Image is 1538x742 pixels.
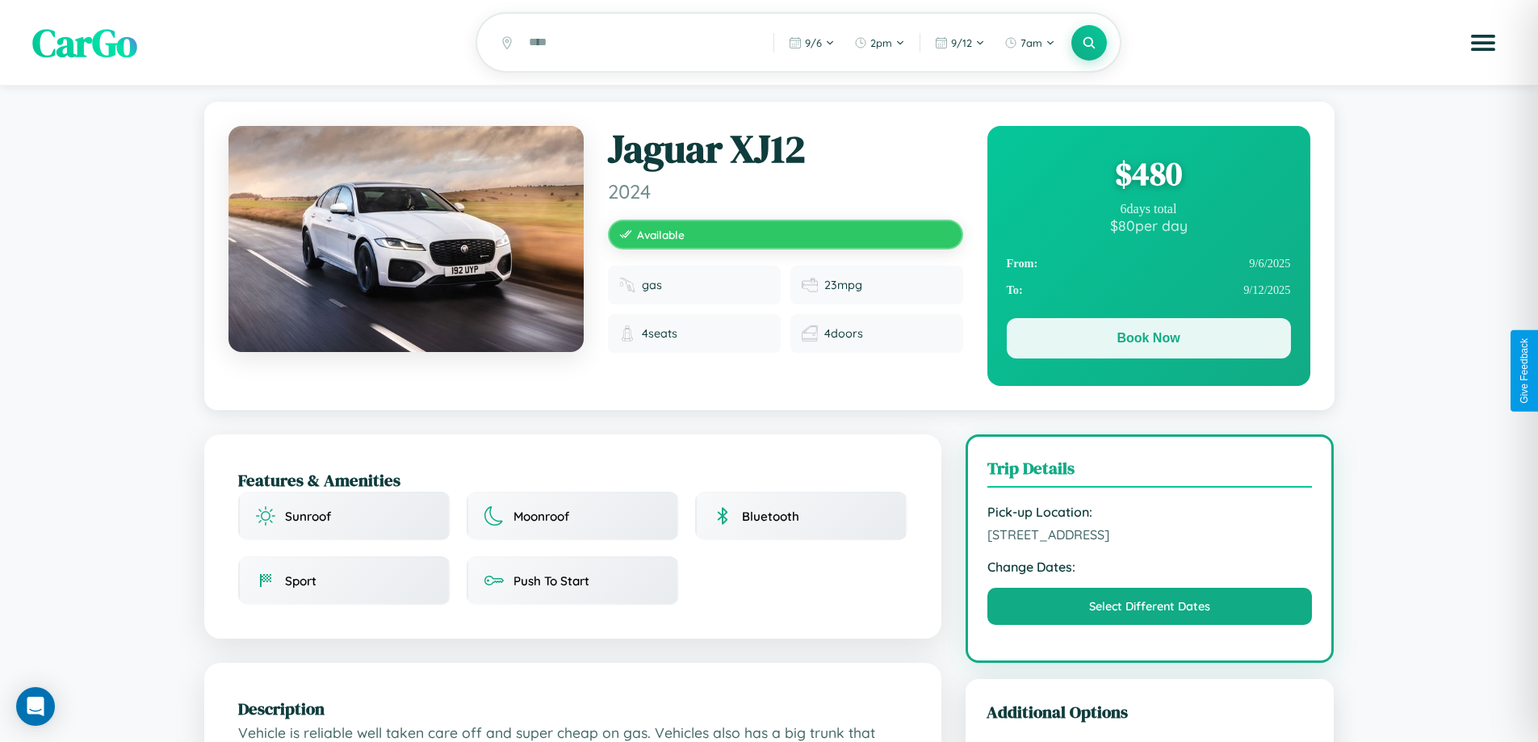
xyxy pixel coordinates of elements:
span: 4 doors [824,326,863,341]
span: 2pm [870,36,892,49]
span: 9 / 6 [805,36,822,49]
div: 9 / 12 / 2025 [1007,277,1291,304]
button: Book Now [1007,318,1291,358]
div: Open Intercom Messenger [16,687,55,726]
h1: Jaguar XJ12 [608,126,963,173]
span: Available [637,228,685,241]
span: 4 seats [642,326,677,341]
img: Fuel type [619,277,635,293]
button: Open menu [1460,20,1506,65]
h3: Additional Options [987,700,1314,723]
img: Doors [802,325,818,342]
img: Jaguar XJ12 2024 [228,126,584,352]
span: Push To Start [513,573,589,589]
strong: Change Dates: [987,559,1313,575]
span: Moonroof [513,509,569,524]
strong: To: [1007,283,1023,297]
span: 2024 [608,179,963,203]
button: 2pm [846,30,913,56]
strong: Pick-up Location: [987,504,1313,520]
span: 23 mpg [824,278,862,292]
span: 9 / 12 [951,36,972,49]
span: gas [642,278,662,292]
div: $ 480 [1007,152,1291,195]
div: 9 / 6 / 2025 [1007,250,1291,277]
span: Bluetooth [742,509,799,524]
div: 6 days total [1007,202,1291,216]
div: Give Feedback [1519,338,1530,404]
button: Select Different Dates [987,588,1313,625]
button: 9/6 [781,30,843,56]
img: Seats [619,325,635,342]
button: 7am [996,30,1063,56]
div: $ 80 per day [1007,216,1291,234]
h3: Trip Details [987,456,1313,488]
h2: Description [238,697,907,720]
span: [STREET_ADDRESS] [987,526,1313,543]
img: Fuel efficiency [802,277,818,293]
button: 9/12 [927,30,993,56]
h2: Features & Amenities [238,468,907,492]
span: 7am [1020,36,1042,49]
strong: From: [1007,257,1038,270]
span: CarGo [32,16,137,69]
span: Sunroof [285,509,331,524]
span: Sport [285,573,316,589]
